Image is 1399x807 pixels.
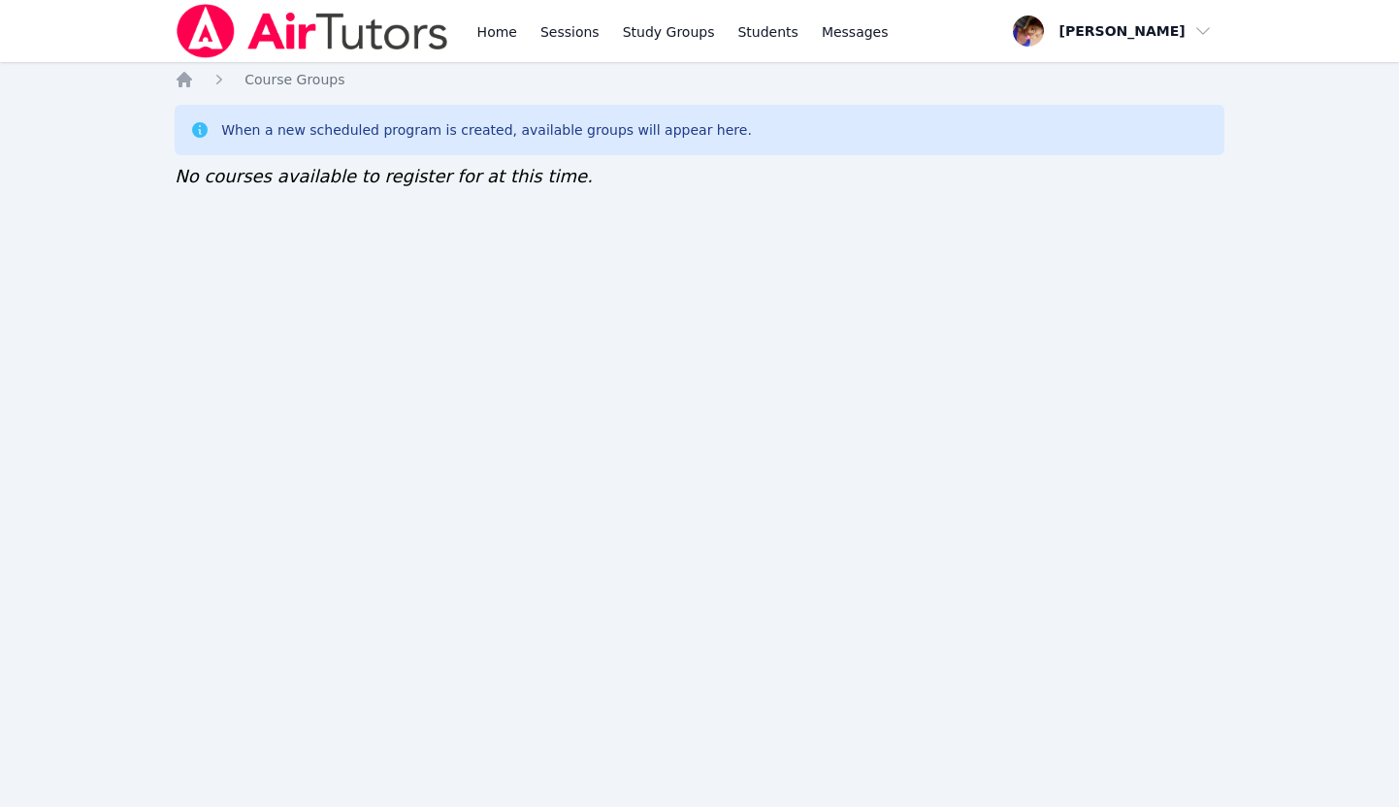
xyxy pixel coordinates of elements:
nav: Breadcrumb [175,70,1224,89]
span: No courses available to register for at this time. [175,166,593,186]
div: When a new scheduled program is created, available groups will appear here. [221,120,752,140]
span: Messages [822,22,889,42]
a: Course Groups [244,70,344,89]
span: Course Groups [244,72,344,87]
img: Air Tutors [175,4,449,58]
